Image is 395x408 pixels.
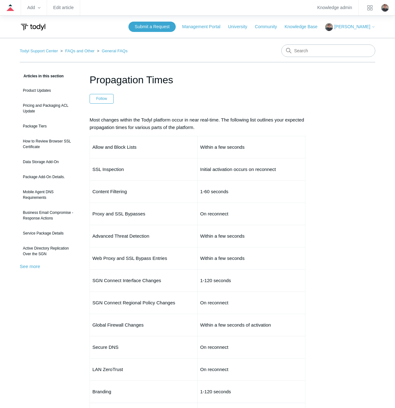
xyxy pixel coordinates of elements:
[200,143,303,151] p: Within a few seconds
[20,100,80,117] a: Pricing and Packaging ACL Update
[20,227,80,239] a: Service Package Details
[381,4,389,12] zd-hc-trigger: Click your profile icon to open the profile menu
[334,24,370,29] span: [PERSON_NAME]
[59,49,96,53] li: FAQs and Other
[20,156,80,168] a: Data Storage Add-On
[102,49,127,53] a: General FAQs
[96,49,128,53] li: General FAQs
[92,188,195,195] p: Content Filtering
[197,269,305,292] td: 1-120 seconds
[20,186,80,204] a: Mobile Agent DNS Requirements
[20,74,64,78] span: Articles in this section
[20,120,80,132] a: Package Tiers
[92,232,195,240] p: Advanced Threat Detection
[197,292,305,314] td: On reconnect
[197,158,305,180] td: Initial activation occurs on reconnect
[20,49,58,53] a: Todyl Support Center
[197,358,305,380] td: On reconnect
[197,336,305,358] td: On reconnect
[284,23,324,30] a: Knowledge Base
[20,49,59,53] li: Todyl Support Center
[381,4,389,12] img: user avatar
[92,277,195,284] p: SGN Connect Interface Changes
[27,6,40,9] zd-hc-trigger: Add
[92,388,195,395] p: Branding
[197,225,305,247] td: Within a few seconds
[53,6,74,9] a: Edit article
[90,116,305,131] p: Most changes within the Todyl platform occur in near real-time. The following list outlines your ...
[317,6,352,9] a: Knowledge admin
[197,203,305,225] td: On reconnect
[197,180,305,203] td: 1-60 seconds
[228,23,253,30] a: University
[92,299,195,307] p: SGN Connect Regional Policy Changes
[182,23,227,30] a: Management Portal
[128,22,176,32] a: Submit a Request
[92,166,195,173] p: SSL Inspection
[20,135,80,153] a: How to Review Browser SSL Certificate
[281,44,375,57] input: Search
[20,85,80,96] a: Product Updates
[197,247,305,269] td: Within a few seconds
[20,242,80,260] a: Active Directory Replication Over the SGN
[197,314,305,336] td: Within a few seconds of activation
[90,94,114,103] button: Follow Article
[90,72,305,87] h1: Propagation Times
[255,23,283,30] a: Community
[20,21,46,33] img: Todyl Support Center Help Center home page
[20,171,80,183] a: Package Add-On Details.
[20,264,40,269] a: See more
[20,207,80,224] a: Business Email Compromise - Response Actions
[92,255,195,262] p: Web Proxy and SSL Bypass Entries
[92,366,195,373] p: LAN ZeroTrust
[197,380,305,403] td: 1-120 seconds
[92,210,195,218] p: Proxy and SSL Bypasses
[325,23,375,31] button: [PERSON_NAME]
[65,49,95,53] a: FAQs and Other
[90,136,197,158] td: Allow and Block Lists
[92,343,195,351] p: Secure DNS
[92,321,195,329] p: Global Firewall Changes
